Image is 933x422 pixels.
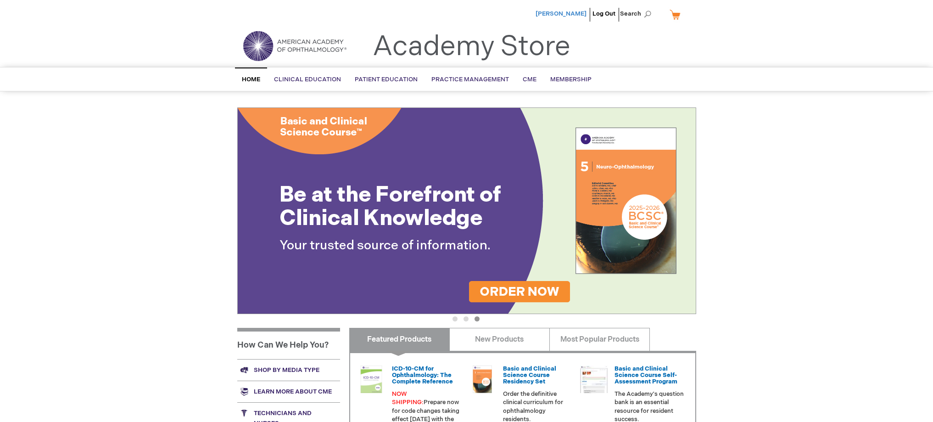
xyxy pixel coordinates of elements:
span: Search [620,5,655,23]
a: Basic and Clinical Science Course Self-Assessment Program [615,365,677,386]
img: 0120008u_42.png [358,366,385,393]
a: Academy Store [373,30,570,63]
button: 3 of 3 [475,316,480,321]
span: Membership [550,76,592,83]
img: 02850963u_47.png [469,366,496,393]
button: 2 of 3 [464,316,469,321]
a: Learn more about CME [237,381,340,402]
span: CME [523,76,536,83]
a: Featured Products [349,328,450,351]
a: ICD-10-CM for Ophthalmology: The Complete Reference [392,365,453,386]
h1: How Can We Help You? [237,328,340,359]
a: Most Popular Products [549,328,650,351]
span: Practice Management [431,76,509,83]
img: bcscself_20.jpg [580,366,608,393]
button: 1 of 3 [453,316,458,321]
a: New Products [449,328,550,351]
a: Log Out [592,10,615,17]
font: NOW SHIPPING: [392,390,424,406]
a: Shop by media type [237,359,340,381]
span: Home [242,76,260,83]
span: Clinical Education [274,76,341,83]
a: [PERSON_NAME] [536,10,587,17]
span: Patient Education [355,76,418,83]
a: Basic and Clinical Science Course Residency Set [503,365,556,386]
